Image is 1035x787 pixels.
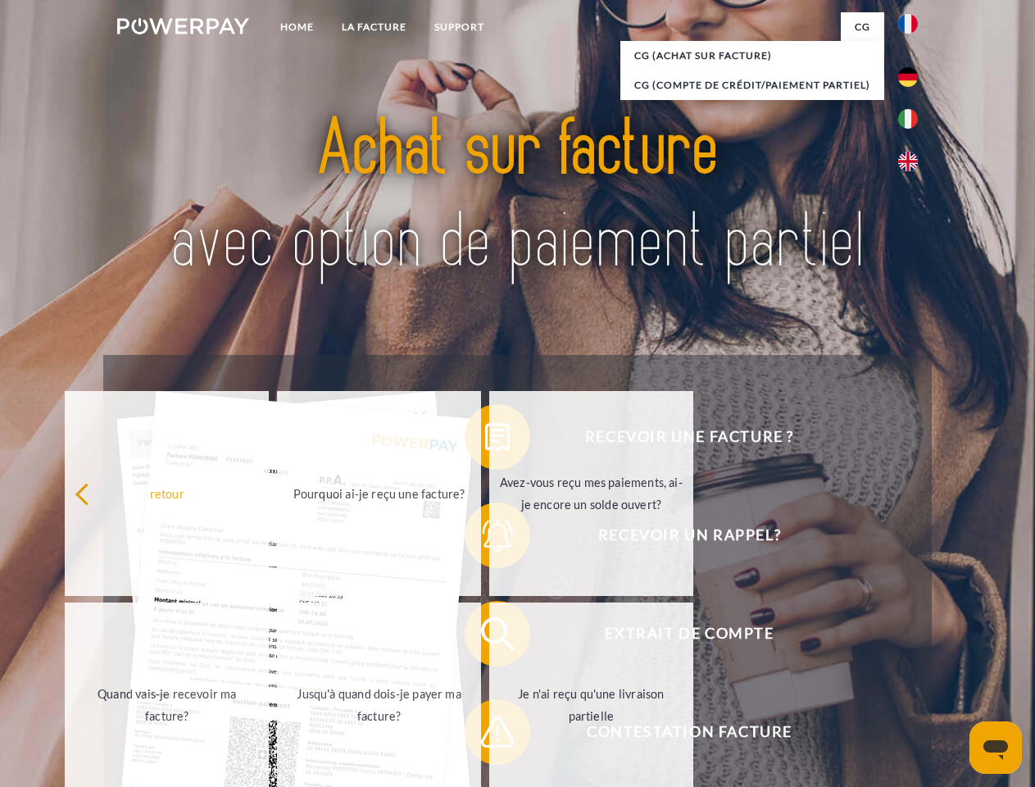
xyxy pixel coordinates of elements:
a: CG (Compte de crédit/paiement partiel) [620,71,884,100]
div: retour [75,482,259,504]
a: LA FACTURE [328,12,420,42]
iframe: Bouton de lancement de la fenêtre de messagerie [969,721,1022,774]
div: Pourquoi ai-je reçu une facture? [287,482,471,504]
div: Jusqu'à quand dois-je payer ma facture? [287,683,471,727]
img: en [898,152,918,171]
a: CG (achat sur facture) [620,41,884,71]
div: Je n'ai reçu qu'une livraison partielle [499,683,683,727]
div: Quand vais-je recevoir ma facture? [75,683,259,727]
img: de [898,67,918,87]
a: Support [420,12,498,42]
div: Avez-vous reçu mes paiements, ai-je encore un solde ouvert? [499,471,683,516]
a: Avez-vous reçu mes paiements, ai-je encore un solde ouvert? [489,391,693,596]
img: fr [898,14,918,34]
img: title-powerpay_fr.svg [157,79,878,314]
img: logo-powerpay-white.svg [117,18,249,34]
a: Home [266,12,328,42]
img: it [898,109,918,129]
a: CG [841,12,884,42]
